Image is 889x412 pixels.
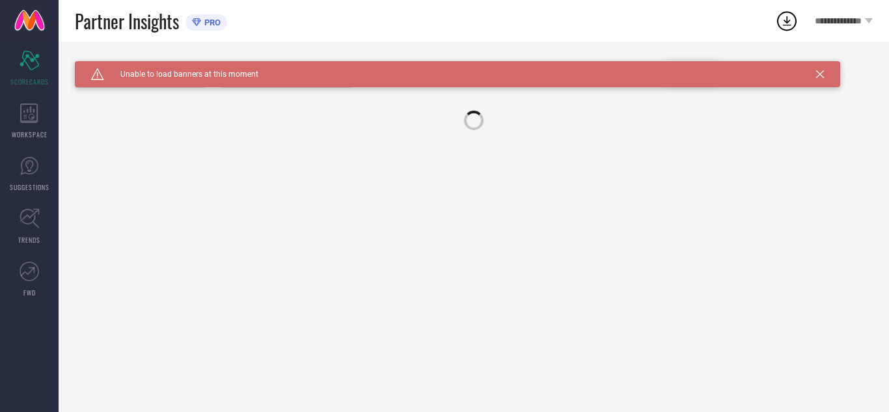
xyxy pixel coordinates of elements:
span: TRENDS [18,235,40,245]
span: PRO [201,18,221,27]
span: Partner Insights [75,8,179,34]
span: SUGGESTIONS [10,182,49,192]
span: Unable to load banners at this moment [104,70,258,79]
div: Open download list [775,9,799,33]
span: WORKSPACE [12,130,48,139]
div: Brand [75,61,205,70]
span: SCORECARDS [10,77,49,87]
span: FWD [23,288,36,297]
